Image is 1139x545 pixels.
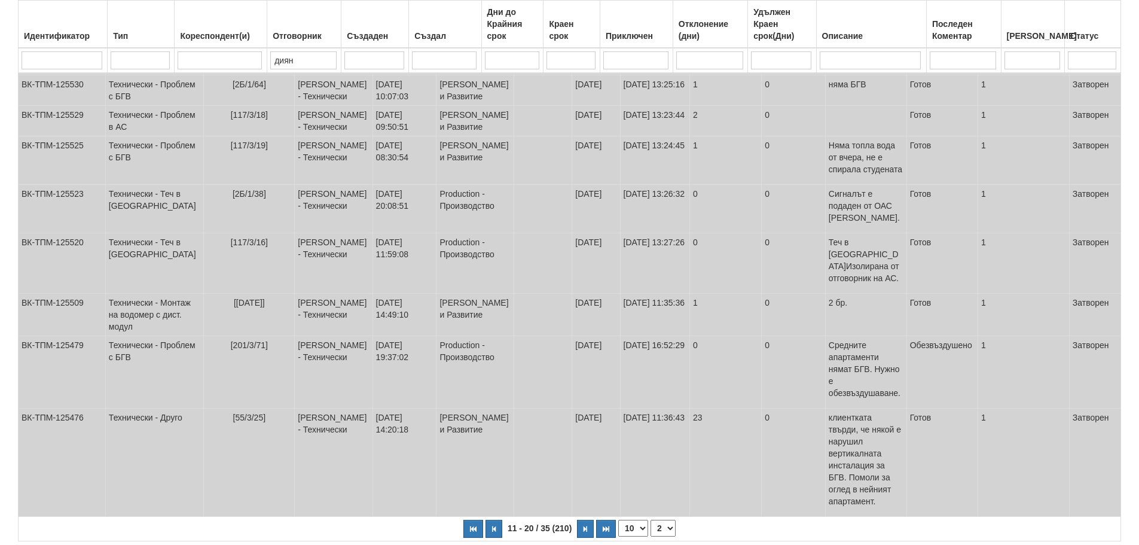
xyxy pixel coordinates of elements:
[978,409,1069,517] td: 1
[231,340,268,350] span: [201/3/71]
[436,136,514,185] td: [PERSON_NAME] и Развитие
[1069,75,1120,106] td: Затворен
[372,185,436,233] td: [DATE] 20:08:51
[762,409,826,517] td: 0
[620,106,689,136] td: [DATE] 13:23:44
[820,28,923,44] div: Описание
[105,294,204,336] td: Технически - Монтаж на водомер с дист. модул
[620,336,689,409] td: [DATE] 16:52:29
[22,28,104,44] div: Идентификатор
[620,185,689,233] td: [DATE] 13:26:32
[234,298,265,307] span: [[DATE]]
[436,75,514,106] td: [PERSON_NAME] и Развитие
[829,236,903,284] p: Теч в [GEOGRAPHIC_DATA]Изолирана от отговорник на АС.
[762,185,826,233] td: 0
[19,1,108,48] th: Идентификатор: No sort applied, activate to apply an ascending sort
[978,294,1069,336] td: 1
[762,233,826,294] td: 0
[572,185,620,233] td: [DATE]
[231,238,268,247] span: [117/3/16]
[412,28,478,44] div: Създал
[620,136,689,185] td: [DATE] 13:24:45
[600,1,673,48] th: Приключен: No sort applied, activate to apply an ascending sort
[978,336,1069,409] td: 1
[829,78,903,90] p: няма БГВ
[19,409,106,517] td: ВК-ТПМ-125476
[436,106,514,136] td: [PERSON_NAME] и Развитие
[19,185,106,233] td: ВК-ТПМ-125523
[572,294,620,336] td: [DATE]
[295,185,372,233] td: [PERSON_NAME] - Технически
[930,16,998,44] div: Последен Коментар
[1001,1,1065,48] th: Брой Файлове: No sort applied, activate to apply an ascending sort
[270,28,338,44] div: Отговорник
[596,520,616,538] button: Последна страница
[505,523,575,533] span: 11 - 20 / 35 (210)
[910,141,932,150] span: Готов
[105,75,204,106] td: Технически - Проблем с БГВ
[676,16,745,44] div: Отклонение (дни)
[689,294,761,336] td: 1
[1069,136,1120,185] td: Затворен
[372,75,436,106] td: [DATE] 10:07:03
[910,110,932,120] span: Готов
[762,294,826,336] td: 0
[1069,185,1120,233] td: Затворен
[910,413,932,422] span: Готов
[762,106,826,136] td: 0
[543,1,600,48] th: Краен срок: No sort applied, activate to apply an ascending sort
[572,75,620,106] td: [DATE]
[105,106,204,136] td: Технически - Проблем в АС
[372,233,436,294] td: [DATE] 11:59:08
[295,294,372,336] td: [PERSON_NAME] - Технически
[618,520,648,537] select: Брой редове на страница
[409,1,481,48] th: Създал: No sort applied, activate to apply an ascending sort
[436,409,514,517] td: [PERSON_NAME] и Развитие
[233,80,266,89] span: [2Б/1/64]
[572,233,620,294] td: [DATE]
[651,520,676,537] select: Страница номер
[436,233,514,294] td: Production - Производство
[295,336,372,409] td: [PERSON_NAME] - Технически
[105,409,204,517] td: Технически - Друго
[762,75,826,106] td: 0
[231,141,268,150] span: [117/3/19]
[689,75,761,106] td: 1
[108,1,175,48] th: Тип: No sort applied, activate to apply an ascending sort
[341,1,409,48] th: Създаден: No sort applied, activate to apply an ascending sort
[295,409,372,517] td: [PERSON_NAME] - Технически
[751,4,813,44] div: Удължен Краен срок(Дни)
[436,336,514,409] td: Production - Производство
[816,1,926,48] th: Описание: No sort applied, activate to apply an ascending sort
[577,520,594,538] button: Следваща страница
[295,75,372,106] td: [PERSON_NAME] - Технически
[978,136,1069,185] td: 1
[910,80,932,89] span: Готов
[1065,1,1121,48] th: Статус: No sort applied, activate to apply an ascending sort
[436,294,514,336] td: [PERSON_NAME] и Развитие
[19,336,106,409] td: ВК-ТПМ-125479
[829,188,903,224] p: Сигналът е подаден от ОАС [PERSON_NAME].
[603,28,670,44] div: Приключен
[485,4,541,44] div: Дни до Крайния срок
[372,136,436,185] td: [DATE] 08:30:54
[295,233,372,294] td: [PERSON_NAME] - Технически
[372,336,436,409] td: [DATE] 19:37:02
[910,238,932,247] span: Готов
[1069,106,1120,136] td: Затворен
[295,106,372,136] td: [PERSON_NAME] - Технически
[829,297,903,309] p: 2 бр.
[344,28,405,44] div: Създаден
[572,106,620,136] td: [DATE]
[978,75,1069,106] td: 1
[910,298,932,307] span: Готов
[829,139,903,175] p: Няма топла вода от вчера, не е спирала студената
[689,136,761,185] td: 1
[910,340,972,350] span: Обезвъздушено
[620,75,689,106] td: [DATE] 13:25:16
[689,106,761,136] td: 2
[1069,294,1120,336] td: Затворен
[105,136,204,185] td: Технически - Проблем с БГВ
[1069,409,1120,517] td: Затворен
[19,294,106,336] td: ВК-ТПМ-125509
